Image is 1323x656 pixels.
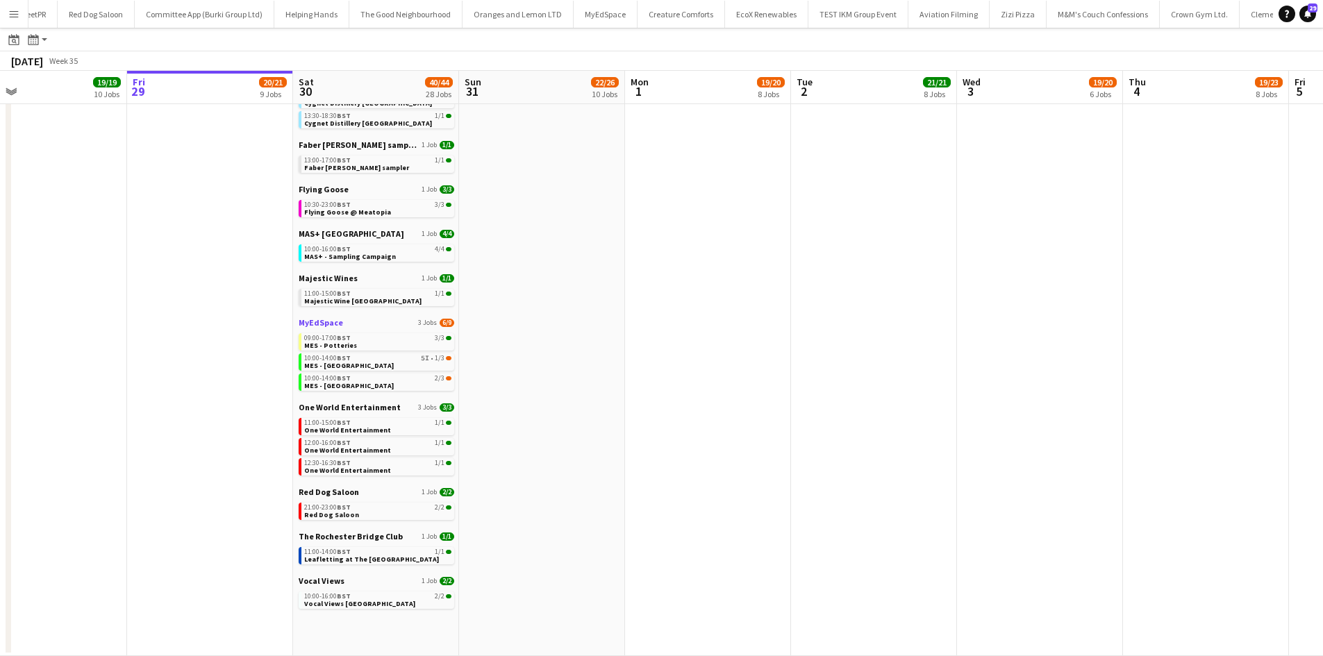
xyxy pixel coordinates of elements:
[435,355,444,362] span: 1/3
[440,319,454,327] span: 6/9
[304,296,422,305] span: Majestic Wine Christchurch
[435,593,444,600] span: 2/2
[435,460,444,466] span: 1/1
[908,1,990,28] button: Aviation Filming
[631,76,649,88] span: Mon
[304,341,357,350] span: MES - Potteries
[94,89,120,99] div: 10 Jobs
[418,403,437,412] span: 3 Jobs
[422,141,437,149] span: 1 Job
[304,599,415,608] span: Vocal Views Westfield Stratford
[131,83,145,99] span: 29
[304,335,351,342] span: 09:00-17:00
[299,140,454,184] div: Faber [PERSON_NAME] sampler1 Job1/113:00-17:00BST1/1Faber [PERSON_NAME] sampler
[299,402,454,487] div: One World Entertainment3 Jobs3/311:00-15:00BST1/1One World Entertainment12:00-16:00BST1/1One Worl...
[337,547,351,556] span: BST
[299,140,454,150] a: Faber [PERSON_NAME] sampler1 Job1/1
[337,458,351,467] span: BST
[446,292,451,296] span: 1/1
[435,419,444,426] span: 1/1
[299,575,454,586] a: Vocal Views1 Job2/2
[1089,77,1117,87] span: 19/20
[725,1,808,28] button: EcoX Renewables
[440,274,454,283] span: 1/1
[304,426,391,435] span: One World Entertainment
[794,83,813,99] span: 2
[446,421,451,425] span: 1/1
[435,375,444,382] span: 2/3
[421,355,429,362] span: 5I
[1240,1,1304,28] button: Clementoni
[299,487,454,531] div: Red Dog Saloon1 Job2/221:00-23:00BST2/2Red Dog Saloon
[422,488,437,496] span: 1 Job
[337,200,351,209] span: BST
[990,1,1047,28] button: Zizi Pizza
[1126,83,1146,99] span: 4
[422,532,437,541] span: 1 Job
[591,77,619,87] span: 22/26
[574,1,638,28] button: MyEdSpace
[446,356,451,360] span: 1/3
[58,1,135,28] button: Red Dog Saloon
[808,1,908,28] button: TEST IKM Group Event
[440,185,454,194] span: 3/3
[304,548,351,555] span: 11:00-14:00
[304,155,451,171] a: 13:00-17:00BST1/1Faber [PERSON_NAME] sampler
[11,54,43,68] div: [DATE]
[446,114,451,118] span: 1/1
[463,83,481,99] span: 31
[304,555,439,564] span: Leafletting at The Bridge Chapel
[304,373,451,389] a: 10:00-14:00BST2/3MES - [GEOGRAPHIC_DATA]
[446,336,451,340] span: 3/3
[304,252,396,261] span: MAS+ - Sampling Campaign
[299,228,454,239] a: MAS+ [GEOGRAPHIC_DATA]1 Job4/4
[299,487,454,497] a: Red Dog Saloon1 Job2/2
[304,510,359,519] span: Red Dog Saloon
[960,83,981,99] span: 3
[299,317,454,402] div: MyEdSpace3 Jobs6/909:00-17:00BST3/3MES - Potteries10:00-14:00BST5I•1/3MES - [GEOGRAPHIC_DATA]10:0...
[304,355,351,362] span: 10:00-14:00
[638,1,725,28] button: Creature Comforts
[304,418,451,434] a: 11:00-15:00BST1/1One World Entertainment
[299,228,454,273] div: MAS+ [GEOGRAPHIC_DATA]1 Job4/410:00-16:00BST4/4MAS+ - Sampling Campaign
[337,591,351,600] span: BST
[337,353,351,362] span: BST
[304,439,351,446] span: 12:00-16:00
[304,333,451,349] a: 09:00-17:00BST3/3MES - Potteries
[446,594,451,598] span: 2/2
[446,550,451,554] span: 1/1
[299,531,454,541] a: The Rochester Bridge Club1 Job1/1
[1090,89,1116,99] div: 6 Jobs
[299,184,349,194] span: Flying Goose
[923,77,951,87] span: 21/21
[1292,83,1306,99] span: 5
[435,504,444,511] span: 2/2
[435,157,444,164] span: 1/1
[435,112,444,119] span: 1/1
[924,89,950,99] div: 8 Jobs
[304,458,451,474] a: 12:30-16:30BST1/1One World Entertainment
[304,244,451,260] a: 10:00-16:00BST4/4MAS+ - Sampling Campaign
[304,208,391,217] span: Flying Goose @ Meatopia
[797,76,813,88] span: Tue
[46,56,81,66] span: Week 35
[304,111,451,127] a: 13:30-18:30BST1/1Cygnet Distillery [GEOGRAPHIC_DATA]
[337,333,351,342] span: BST
[440,230,454,238] span: 4/4
[435,439,444,446] span: 1/1
[758,89,784,99] div: 8 Jobs
[299,402,454,412] a: One World Entertainment3 Jobs3/3
[304,290,351,297] span: 11:00-15:00
[435,290,444,297] span: 1/1
[259,77,287,87] span: 20/21
[304,547,451,563] a: 11:00-14:00BST1/1Leafletting at The [GEOGRAPHIC_DATA]
[304,119,432,128] span: Cygnet Distillery Norwich
[435,246,444,253] span: 4/4
[435,335,444,342] span: 3/3
[304,438,451,454] a: 12:00-16:00BST1/1One World Entertainment
[299,140,419,150] span: Faber Kevin Keegan sampler
[297,83,314,99] span: 30
[422,185,437,194] span: 1 Job
[93,77,121,87] span: 19/19
[440,141,454,149] span: 1/1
